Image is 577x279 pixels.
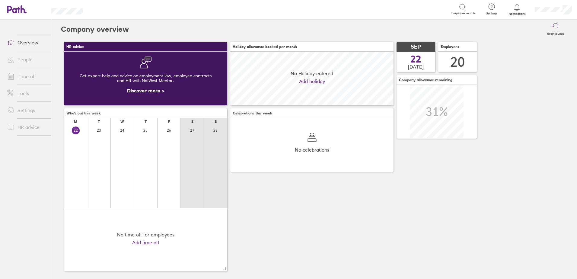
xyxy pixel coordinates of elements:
[233,111,272,115] span: Celebrations this week
[295,147,329,152] span: No celebrations
[2,37,51,49] a: Overview
[450,54,465,70] div: 20
[399,78,452,82] span: Company allowance remaining
[544,30,567,36] label: Reset layout
[168,120,170,124] div: F
[66,45,84,49] span: HR advice
[215,120,217,124] div: S
[120,120,124,124] div: W
[2,104,51,116] a: Settings
[507,3,527,16] a: Notifications
[411,44,421,50] span: SEP
[145,120,147,124] div: T
[69,69,222,88] div: Get expert help and advice on employment law, employee contracts and HR with NatWest Mentor.
[408,64,424,69] span: [DATE]
[544,20,567,39] button: Reset layout
[410,54,421,64] span: 22
[2,53,51,66] a: People
[117,232,174,237] div: No time off for employees
[66,111,101,115] span: Who's out this week
[482,12,501,15] span: Get help
[233,45,297,49] span: Holiday allowance booked per month
[2,87,51,99] a: Tools
[2,121,51,133] a: HR advice
[61,20,129,39] h2: Company overview
[451,11,475,15] span: Employee search
[507,12,527,16] span: Notifications
[132,240,159,245] a: Add time off
[299,79,325,84] a: Add holiday
[2,70,51,82] a: Time off
[99,6,115,12] div: Search
[127,88,164,94] a: Discover more >
[291,71,333,76] span: No Holiday entered
[74,120,77,124] div: M
[98,120,100,124] div: T
[441,45,459,49] span: Employees
[191,120,193,124] div: S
